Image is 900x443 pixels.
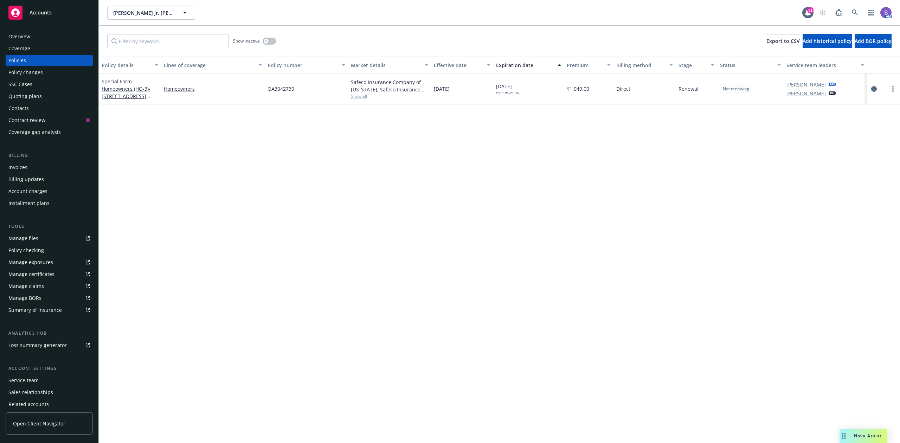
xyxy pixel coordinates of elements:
a: Manage exposures [6,257,93,268]
button: Add BOR policy [855,34,892,48]
div: Summary of insurance [8,304,62,316]
div: Service team [8,375,39,386]
div: Policy number [268,62,337,69]
a: Policies [6,55,93,66]
div: SSC Cases [8,79,32,90]
a: Account charges [6,186,93,197]
span: Renewal [679,85,699,92]
div: Policies [8,55,26,66]
span: [DATE] [434,85,450,92]
div: Coverage [8,43,30,54]
a: Summary of insurance [6,304,93,316]
div: Installment plans [8,198,50,209]
button: Service team leaders [784,57,867,73]
div: Billing method [616,62,665,69]
div: 31 [807,7,814,13]
button: Status [717,57,784,73]
div: Service team leaders [786,62,856,69]
a: Invoices [6,162,93,173]
button: Stage [676,57,717,73]
a: Contacts [6,103,93,114]
button: Export to CSV [766,34,800,48]
span: Not renewing [723,86,749,92]
div: Manage certificates [8,269,54,280]
div: Sales relationships [8,387,53,398]
a: Overview [6,31,93,42]
button: Add historical policy [803,34,852,48]
span: Export to CSV [766,38,800,44]
span: - [STREET_ADDRESS][PERSON_NAME] [102,85,150,107]
span: Show inactive [233,38,260,44]
a: Start snowing [816,6,830,20]
div: Safeco Insurance Company of [US_STATE], Safeco Insurance (Liberty Mutual) [351,78,428,93]
div: Billing updates [8,174,44,185]
span: Add historical policy [803,38,852,44]
a: Sales relationships [6,387,93,398]
div: Billing [6,152,93,159]
button: Market details [348,57,431,73]
button: Expiration date [493,57,564,73]
div: Effective date [434,62,483,69]
a: Policy checking [6,245,93,256]
div: Stage [679,62,707,69]
div: Lines of coverage [164,62,254,69]
div: Quoting plans [8,91,42,102]
a: Manage certificates [6,269,93,280]
a: Special Form Homeowners (HO-3) [102,78,150,107]
div: Coverage gap analysis [8,127,61,138]
div: Policy changes [8,67,43,78]
div: Policy checking [8,245,44,256]
a: Homeowners [164,85,262,92]
span: [DATE] [496,83,519,95]
button: Nova Assist [840,429,887,443]
a: Policy changes [6,67,93,78]
div: Manage BORs [8,293,41,304]
a: [PERSON_NAME] [786,81,826,88]
a: more [889,85,897,93]
div: Contacts [8,103,29,114]
span: Add BOR policy [855,38,892,44]
a: Service team [6,375,93,386]
div: Drag to move [840,429,848,443]
div: Related accounts [8,399,49,410]
div: Premium [567,62,603,69]
a: Loss summary generator [6,340,93,351]
button: Lines of coverage [161,57,265,73]
img: photo [880,7,892,18]
button: Billing method [613,57,676,73]
a: Report a Bug [832,6,846,20]
div: Loss summary generator [8,340,67,351]
a: [PERSON_NAME] [786,90,826,97]
span: Direct [616,85,630,92]
div: Expiration date [496,62,553,69]
a: Related accounts [6,399,93,410]
button: Policy details [99,57,161,73]
a: SSC Cases [6,79,93,90]
span: OA3042739 [268,85,294,92]
button: [PERSON_NAME] Jr, [PERSON_NAME] C [107,6,195,20]
a: Contract review [6,115,93,126]
a: Coverage [6,43,93,54]
div: Analytics hub [6,330,93,337]
a: circleInformation [870,85,878,93]
div: Contract review [8,115,45,126]
a: Coverage gap analysis [6,127,93,138]
div: Policy details [102,62,150,69]
div: Account charges [8,186,47,197]
a: Switch app [864,6,878,20]
a: Manage claims [6,281,93,292]
div: Manage files [8,233,38,244]
a: Search [848,6,862,20]
button: Effective date [431,57,493,73]
div: Tools [6,223,93,230]
div: Overview [8,31,30,42]
span: Show all [351,93,428,99]
div: Manage exposures [8,257,53,268]
span: Open Client Navigator [13,420,65,427]
a: Manage BORs [6,293,93,304]
div: non-recurring [496,90,519,95]
div: Manage claims [8,281,44,292]
a: Accounts [6,3,93,23]
a: Installment plans [6,198,93,209]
